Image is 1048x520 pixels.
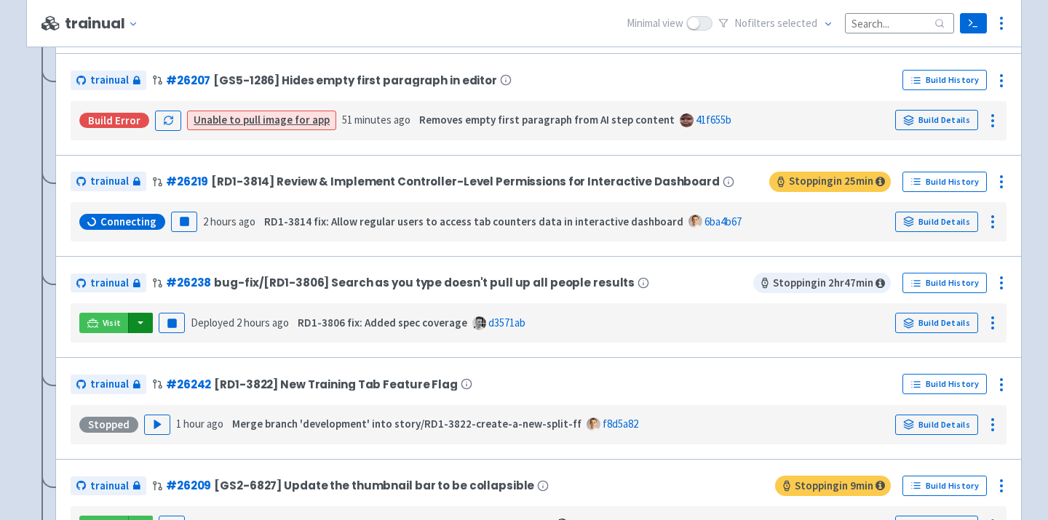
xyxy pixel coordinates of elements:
span: Stopping in 2 hr 47 min [753,273,891,293]
a: 41f655b [696,113,731,127]
span: [GS5-1286] Hides empty first paragraph in editor [213,74,497,87]
span: Visit [103,317,122,329]
a: Build History [902,374,987,394]
input: Search... [845,13,954,33]
span: trainual [90,173,129,190]
button: Pause [159,313,185,333]
a: Build Details [895,110,978,130]
a: #26207 [166,73,210,88]
a: Build Details [895,415,978,435]
a: #26238 [166,275,211,290]
a: Visit [79,313,129,333]
a: Build History [902,172,987,192]
span: Deployed [191,316,289,329]
a: #26219 [166,174,208,189]
a: trainual [71,172,146,191]
div: Build Error [79,113,149,129]
a: Build History [902,70,987,90]
span: trainual [90,275,129,292]
a: Build History [902,273,987,293]
strong: Merge branch 'development' into story/RD1-3822-create-a-new-split-ff [232,417,581,431]
time: 1 hour ago [176,417,223,431]
span: No filter s [734,15,817,32]
span: trainual [90,478,129,495]
span: Minimal view [627,15,683,32]
a: Build History [902,476,987,496]
span: trainual [90,376,129,393]
span: Stopping in 9 min [775,476,891,496]
time: 2 hours ago [237,316,289,329]
a: trainual [71,273,146,293]
span: [GS2-6827] Update the thumbnail bar to be collapsible [214,479,534,492]
a: Build Details [895,212,978,232]
a: #26242 [166,377,211,392]
button: Pause [171,212,197,232]
a: trainual [71,375,146,394]
span: [RD1-3814] Review & Implement Controller-Level Permissions for Interactive Dashboard [211,175,720,188]
a: d3571ab [488,316,525,329]
a: trainual [71,71,146,90]
a: trainual [71,476,146,496]
a: Build Details [895,313,978,333]
span: Connecting [100,215,156,229]
span: bug-fix/[RD1-3806] Search as you type doesn't pull up all people results [214,276,635,289]
span: Stopping in 25 min [769,172,891,192]
a: Unable to pull image for app [194,113,330,127]
button: Play [144,415,170,435]
strong: RD1-3814 fix: Allow regular users to access tab counters data in interactive dashboard [264,215,683,228]
a: Terminal [960,13,987,33]
div: Stopped [79,417,138,433]
span: trainual [90,72,129,89]
a: #26209 [166,478,211,493]
span: selected [777,16,817,30]
strong: Removes empty first paragraph from AI step content [419,113,675,127]
strong: RD1-3806 fix: Added spec coverage [298,316,467,329]
button: trainual [65,15,144,32]
span: [RD1-3822] New Training Tab Feature Flag [214,378,458,391]
time: 51 minutes ago [342,113,410,127]
a: 6ba4b67 [704,215,742,228]
a: f8d5a82 [603,417,638,431]
time: 2 hours ago [203,215,255,228]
